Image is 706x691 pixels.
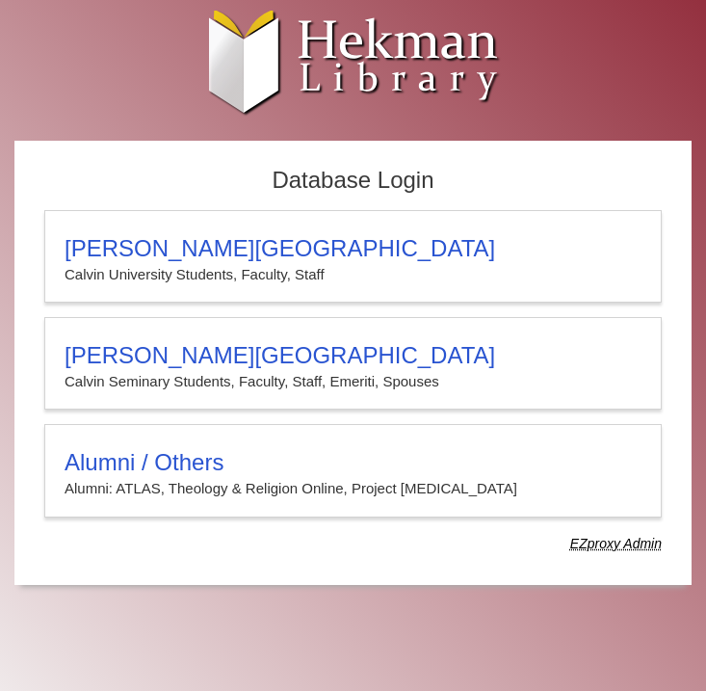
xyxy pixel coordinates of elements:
[65,476,641,501] p: Alumni: ATLAS, Theology & Religion Online, Project [MEDICAL_DATA]
[65,449,641,501] summary: Alumni / OthersAlumni: ATLAS, Theology & Religion Online, Project [MEDICAL_DATA]
[35,161,671,200] h2: Database Login
[65,235,641,262] h3: [PERSON_NAME][GEOGRAPHIC_DATA]
[65,449,641,476] h3: Alumni / Others
[570,536,662,551] dfn: Use Alumni login
[65,262,641,287] p: Calvin University Students, Faculty, Staff
[44,317,662,410] a: [PERSON_NAME][GEOGRAPHIC_DATA]Calvin Seminary Students, Faculty, Staff, Emeriti, Spouses
[44,210,662,303] a: [PERSON_NAME][GEOGRAPHIC_DATA]Calvin University Students, Faculty, Staff
[65,369,641,394] p: Calvin Seminary Students, Faculty, Staff, Emeriti, Spouses
[65,342,641,369] h3: [PERSON_NAME][GEOGRAPHIC_DATA]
